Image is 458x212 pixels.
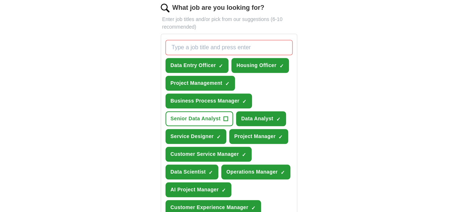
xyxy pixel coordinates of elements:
span: ✓ [242,99,247,104]
input: Type a job title and press enter [165,40,293,55]
span: Housing Officer [236,62,276,69]
button: Data Entry Officer✓ [165,58,228,73]
button: Data Analyst✓ [236,111,286,126]
span: Senior Data Analyst [171,115,220,122]
span: Customer Service Manager [171,150,239,158]
span: Customer Experience Manager [171,204,248,211]
span: ✓ [251,205,256,211]
button: Project Management✓ [165,76,235,91]
button: Service Designer✓ [165,129,226,144]
button: Housing Officer✓ [231,58,289,73]
span: Data Entry Officer [171,62,216,69]
span: ✓ [278,134,283,140]
span: ✓ [217,134,221,140]
span: Operations Manager [226,168,278,176]
span: Project Management [171,79,222,87]
span: ✓ [281,170,285,175]
img: search.png [161,4,169,12]
span: ✓ [279,63,283,69]
span: ✓ [225,81,230,87]
span: ✓ [242,152,246,158]
span: Service Designer [171,133,214,140]
span: Data Analyst [241,115,273,122]
span: Business Process Manager [171,97,239,105]
span: AI Project Manager [171,186,219,194]
span: Data Scientist [171,168,206,176]
span: ✓ [222,187,226,193]
span: Project Manager [234,133,276,140]
button: Business Process Manager✓ [165,93,252,108]
span: ✓ [276,116,281,122]
label: What job are you looking for? [172,3,264,13]
button: Project Manager✓ [229,129,288,144]
button: AI Project Manager✓ [165,182,231,197]
button: Data Scientist✓ [165,165,219,179]
button: Customer Service Manager✓ [165,147,252,162]
button: Operations Manager✓ [221,165,290,179]
p: Enter job titles and/or pick from our suggestions (6-10 recommended) [161,16,298,31]
span: ✓ [209,170,213,175]
span: ✓ [219,63,223,69]
button: Senior Data Analyst [165,111,233,126]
